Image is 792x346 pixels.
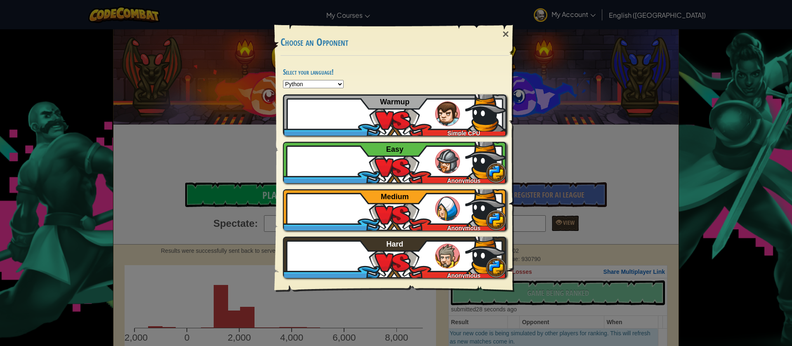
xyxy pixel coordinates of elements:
[387,240,403,248] span: Hard
[435,101,460,126] img: humans_ladder_tutorial.png
[380,98,409,106] span: Warmup
[381,193,409,201] span: Medium
[435,149,460,174] img: humans_ladder_easy.png
[283,94,507,136] a: Simple CPU
[465,185,507,226] img: bVOALgAAAAZJREFUAwC6xeJXyo7EAgAAAABJRU5ErkJggg==
[283,68,507,76] h4: Select your language!
[447,225,481,231] span: Anonymous
[283,189,507,231] a: Anonymous
[465,138,507,179] img: bVOALgAAAAZJREFUAwC6xeJXyo7EAgAAAABJRU5ErkJggg==
[435,244,460,268] img: humans_ladder_hard.png
[465,233,507,274] img: bVOALgAAAAZJREFUAwC6xeJXyo7EAgAAAABJRU5ErkJggg==
[283,142,507,183] a: Anonymous
[448,130,480,137] span: Simple CPU
[435,196,460,221] img: humans_ladder_medium.png
[465,90,507,132] img: bVOALgAAAAZJREFUAwC6xeJXyo7EAgAAAABJRU5ErkJggg==
[447,177,481,184] span: Anonymous
[283,237,507,278] a: Anonymous
[280,37,509,48] h3: Choose an Opponent
[386,145,403,153] span: Easy
[447,272,481,279] span: Anonymous
[496,22,515,46] div: ×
